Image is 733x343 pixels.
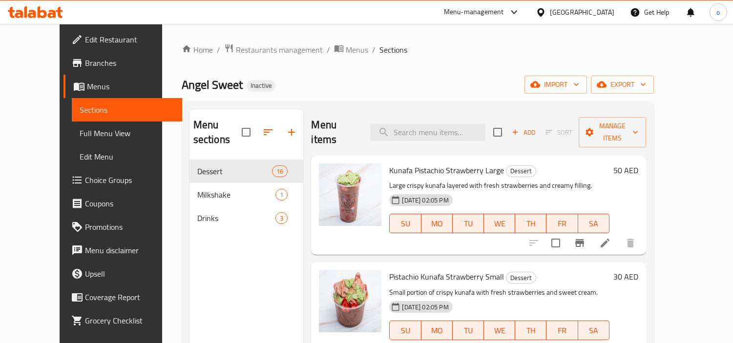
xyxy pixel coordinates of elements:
[586,120,638,144] span: Manage items
[85,291,174,303] span: Coverage Report
[510,127,537,138] span: Add
[532,79,579,91] span: import
[487,122,508,142] span: Select section
[85,221,174,233] span: Promotions
[484,321,515,340] button: WE
[63,51,182,75] a: Branches
[379,44,407,56] span: Sections
[582,217,606,231] span: SA
[197,212,276,224] span: Drinks
[189,156,304,234] nav: Menu sections
[272,165,288,177] div: items
[85,244,174,256] span: Menu disclaimer
[80,151,174,162] span: Edit Menu
[346,44,368,56] span: Menus
[63,309,182,332] a: Grocery Checklist
[311,118,358,147] h2: Menu items
[63,168,182,192] a: Choice Groups
[63,285,182,309] a: Coverage Report
[508,125,539,140] button: Add
[389,321,421,340] button: SU
[421,214,453,233] button: MO
[546,214,578,233] button: FR
[613,270,638,283] h6: 30 AED
[193,118,242,147] h2: Menu sections
[87,81,174,92] span: Menus
[389,180,609,192] p: Large crispy kunafa layered with fresh strawberries and creamy filling.
[453,321,484,340] button: TU
[63,239,182,262] a: Menu disclaimer
[236,122,256,142] span: Select all sections
[515,321,546,340] button: TH
[519,217,543,231] span: TH
[568,231,591,255] button: Branch-specific-item
[488,217,511,231] span: WE
[425,323,449,338] span: MO
[508,125,539,140] span: Add item
[85,268,174,280] span: Upsell
[444,6,504,18] div: Menu-management
[197,189,276,201] span: Milkshake
[63,28,182,51] a: Edit Restaurant
[197,165,272,177] span: Dessert
[389,214,421,233] button: SU
[63,215,182,239] a: Promotions
[550,217,574,231] span: FR
[247,81,276,90] span: Inactive
[550,7,614,18] div: [GEOGRAPHIC_DATA]
[599,79,646,91] span: export
[182,74,243,96] span: Angel Sweet
[85,174,174,186] span: Choice Groups
[599,237,611,249] a: Edit menu item
[506,165,536,177] div: Dessert
[457,323,480,338] span: TU
[582,323,606,338] span: SA
[539,125,579,140] span: Select section first
[578,321,609,340] button: SA
[319,163,381,226] img: Kunafa Pistachio Strawberry Large
[217,44,220,56] li: /
[327,44,330,56] li: /
[524,76,587,94] button: import
[224,43,323,56] a: Restaurants management
[394,217,417,231] span: SU
[189,206,304,230] div: Drinks3
[72,98,182,121] a: Sections
[80,127,174,139] span: Full Menu View
[63,192,182,215] a: Coupons
[515,214,546,233] button: TH
[276,214,287,223] span: 3
[453,214,484,233] button: TU
[280,121,303,144] button: Add section
[506,272,536,283] span: Dessert
[394,323,417,338] span: SU
[275,212,288,224] div: items
[85,315,174,326] span: Grocery Checklist
[80,104,174,116] span: Sections
[484,214,515,233] button: WE
[256,121,280,144] span: Sort sections
[72,121,182,145] a: Full Menu View
[372,44,376,56] li: /
[457,217,480,231] span: TU
[63,262,182,285] a: Upsell
[619,231,642,255] button: delete
[425,217,449,231] span: MO
[182,43,654,56] nav: breadcrumb
[370,124,485,141] input: search
[519,323,543,338] span: TH
[189,160,304,183] div: Dessert16
[189,183,304,206] div: Milkshake1
[421,321,453,340] button: MO
[236,44,323,56] span: Restaurants management
[579,117,646,147] button: Manage items
[319,270,381,332] img: Pistachio Kunafa Strawberry Small
[63,75,182,98] a: Menus
[389,269,504,284] span: Pistachio Kunafa Strawberry Small
[85,34,174,45] span: Edit Restaurant
[275,189,288,201] div: items
[85,57,174,69] span: Branches
[546,321,578,340] button: FR
[182,44,213,56] a: Home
